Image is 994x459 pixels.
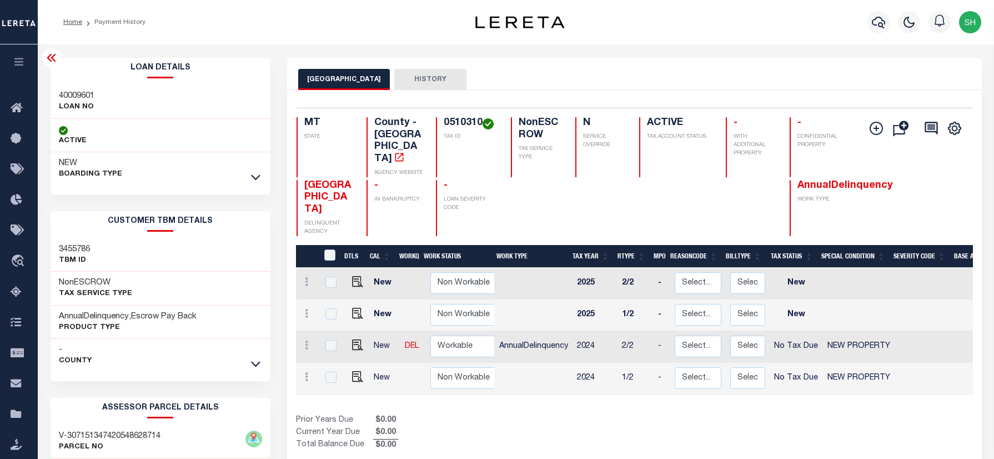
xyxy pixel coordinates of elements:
[394,69,466,90] button: HISTORY
[395,245,419,268] th: WorkQ
[647,133,712,141] p: TAX ACCOUNT STATUS
[59,311,197,322] h3: AnnualDelinquency,Escrow Pay Back
[889,245,950,268] th: Severity Code: activate to sort column ascending
[654,300,670,331] td: -
[304,133,353,141] p: STATE
[573,300,618,331] td: 2025
[649,245,666,268] th: MPO
[419,245,494,268] th: Work Status
[340,245,365,268] th: DTLS
[59,102,94,113] p: LOAN NO
[374,196,423,204] p: IN BANKRUPTCY
[374,169,423,177] p: AGENCY WEBSITE
[797,133,846,149] p: CONFIDENTIAL PROPERTY
[618,363,654,395] td: 1/2
[817,245,889,268] th: Special Condition: activate to sort column ascending
[797,181,893,191] span: AnnualDelinquency
[317,245,340,268] th: &nbsp;
[797,118,801,128] span: -
[654,363,670,395] td: -
[492,245,568,268] th: Work Type
[304,117,353,129] h4: MT
[296,439,373,451] td: Total Balance Due
[59,322,197,333] p: Product Type
[770,331,822,363] td: No Tax Due
[618,268,654,300] td: 2/2
[654,268,670,300] td: -
[59,345,92,356] h3: -
[583,117,626,129] h4: N
[365,245,395,268] th: CAL: activate to sort column ascending
[59,158,122,169] h3: NEW
[304,219,353,236] p: DELINQUENT AGENCY
[369,300,400,331] td: New
[618,331,654,363] td: 2/2
[51,211,271,232] h2: CUSTOMER TBM DETAILS
[373,440,398,452] span: $0.00
[51,398,271,418] h2: ASSESSOR PARCEL DETAILS
[618,300,654,331] td: 1/2
[765,245,817,268] th: Tax Status: activate to sort column ascending
[568,245,613,268] th: Tax Year: activate to sort column ascending
[654,331,670,363] td: -
[373,415,398,427] span: $0.00
[59,356,92,367] p: County
[827,374,890,382] span: NEW PROPERTY
[59,169,122,180] p: BOARDING TYPE
[59,255,90,266] p: TBM ID
[11,255,28,269] i: travel_explore
[475,16,564,28] img: logo-dark.svg
[374,117,423,165] h4: County - [GEOGRAPHIC_DATA]
[444,117,498,129] h4: 0510310
[734,133,776,158] p: WITH ADDITIONAL PROPERTY
[296,427,373,439] td: Current Year Due
[519,145,561,162] p: TAX SERVICE TYPE
[770,300,822,331] td: New
[369,268,400,300] td: New
[583,133,626,149] p: SERVICE OVERRIDE
[495,331,573,363] td: AnnualDelinquency
[59,244,90,255] h3: 3455786
[369,363,400,395] td: New
[82,17,145,27] li: Payment History
[444,181,448,191] span: -
[444,133,498,141] p: TAX ID
[797,196,846,204] p: WORK TYPE
[770,268,822,300] td: New
[59,91,94,102] h3: 40009601
[573,331,618,363] td: 2024
[373,427,398,439] span: $0.00
[369,331,400,363] td: New
[573,268,618,300] td: 2025
[298,69,390,90] button: [GEOGRAPHIC_DATA]
[59,442,160,453] p: PARCEL NO
[63,19,82,26] a: Home
[613,245,649,268] th: RType: activate to sort column ascending
[59,136,87,147] p: ACTIVE
[405,342,419,350] a: DEL
[59,431,160,442] h3: V-307151347420548628714
[444,196,498,212] p: LOAN SEVERITY CODE
[959,11,981,33] img: svg+xml;base64,PHN2ZyB4bWxucz0iaHR0cDovL3d3dy53My5vcmcvMjAwMC9zdmciIHBvaW50ZXItZXZlbnRzPSJub25lIi...
[666,245,721,268] th: ReasonCode: activate to sort column ascending
[734,118,737,128] span: -
[51,58,271,78] h2: Loan Details
[827,342,890,350] span: NEW PROPERTY
[59,277,132,288] h3: NonESCROW
[374,181,378,191] span: -
[296,415,373,427] td: Prior Years Due
[647,117,712,129] h4: ACTIVE
[721,245,765,268] th: BillType: activate to sort column ascending
[573,363,618,395] td: 2024
[770,363,822,395] td: No Tax Due
[296,245,317,268] th: &nbsp;&nbsp;&nbsp;&nbsp;&nbsp;&nbsp;&nbsp;&nbsp;&nbsp;&nbsp;
[304,181,351,214] span: [GEOGRAPHIC_DATA]
[59,288,132,300] p: Tax Service Type
[519,117,561,141] h4: NonESCROW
